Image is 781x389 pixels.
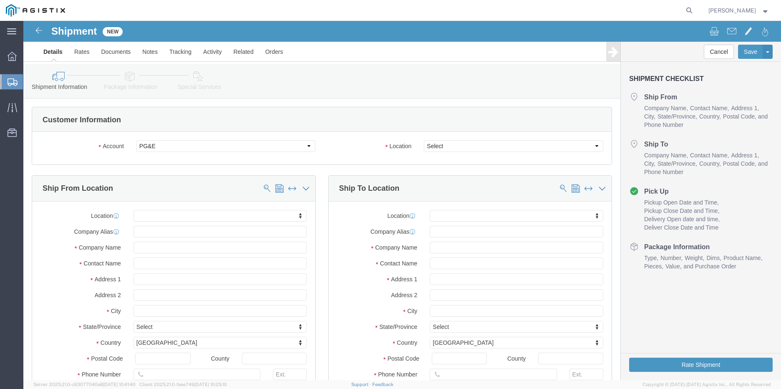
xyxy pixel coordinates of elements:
a: Support [351,382,372,387]
img: logo [6,4,65,17]
span: Client: 2025.21.0-faee749 [139,382,227,387]
span: [DATE] 10:25:10 [194,382,227,387]
span: Server: 2025.21.0-c63077040a8 [33,382,136,387]
span: Aliana Reyes [708,6,756,15]
a: Feedback [372,382,393,387]
span: Copyright © [DATE]-[DATE] Agistix Inc., All Rights Reserved [642,381,771,388]
iframe: FS Legacy Container [23,21,781,380]
span: [DATE] 10:41:40 [103,382,136,387]
button: [PERSON_NAME] [708,5,770,15]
